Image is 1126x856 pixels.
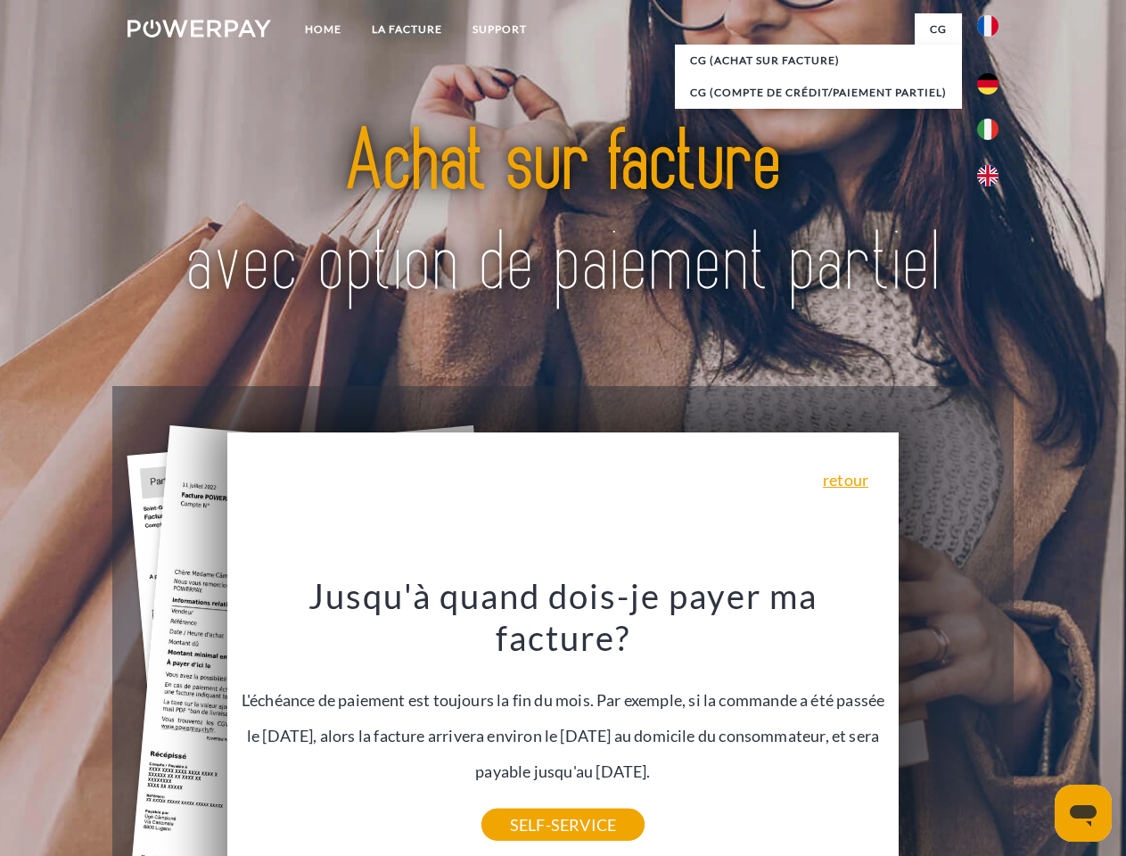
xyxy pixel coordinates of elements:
[1055,785,1112,842] iframe: Bouton de lancement de la fenêtre de messagerie
[977,73,999,95] img: de
[127,20,271,37] img: logo-powerpay-white.svg
[457,13,542,45] a: Support
[977,165,999,186] img: en
[977,15,999,37] img: fr
[823,472,868,488] a: retour
[977,119,999,140] img: it
[290,13,357,45] a: Home
[238,574,889,825] div: L'échéance de paiement est toujours la fin du mois. Par exemple, si la commande a été passée le [...
[481,809,645,841] a: SELF-SERVICE
[675,77,962,109] a: CG (Compte de crédit/paiement partiel)
[357,13,457,45] a: LA FACTURE
[675,45,962,77] a: CG (achat sur facture)
[170,86,956,342] img: title-powerpay_fr.svg
[238,574,889,660] h3: Jusqu'à quand dois-je payer ma facture?
[915,13,962,45] a: CG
